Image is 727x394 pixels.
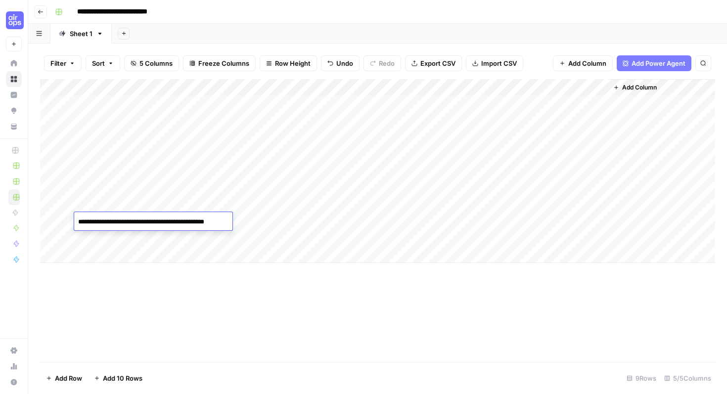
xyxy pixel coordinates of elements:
[139,58,173,68] span: 5 Columns
[6,55,22,71] a: Home
[405,55,462,71] button: Export CSV
[321,55,360,71] button: Undo
[50,58,66,68] span: Filter
[6,103,22,119] a: Opportunities
[50,24,112,44] a: Sheet 1
[55,373,82,383] span: Add Row
[92,58,105,68] span: Sort
[70,29,92,39] div: Sheet 1
[632,58,685,68] span: Add Power Agent
[103,373,142,383] span: Add 10 Rows
[86,55,120,71] button: Sort
[6,8,22,33] button: Workspace: September Cohort
[44,55,82,71] button: Filter
[40,370,88,386] button: Add Row
[88,370,148,386] button: Add 10 Rows
[6,11,24,29] img: September Cohort Logo
[553,55,613,71] button: Add Column
[6,358,22,374] a: Usage
[379,58,395,68] span: Redo
[6,87,22,103] a: Insights
[622,83,657,92] span: Add Column
[609,81,661,94] button: Add Column
[124,55,179,71] button: 5 Columns
[623,370,660,386] div: 9 Rows
[275,58,311,68] span: Row Height
[568,58,606,68] span: Add Column
[6,119,22,134] a: Your Data
[6,71,22,87] a: Browse
[198,58,249,68] span: Freeze Columns
[260,55,317,71] button: Row Height
[336,58,353,68] span: Undo
[363,55,401,71] button: Redo
[466,55,523,71] button: Import CSV
[6,343,22,358] a: Settings
[6,374,22,390] button: Help + Support
[420,58,455,68] span: Export CSV
[183,55,256,71] button: Freeze Columns
[481,58,517,68] span: Import CSV
[660,370,715,386] div: 5/5 Columns
[617,55,691,71] button: Add Power Agent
